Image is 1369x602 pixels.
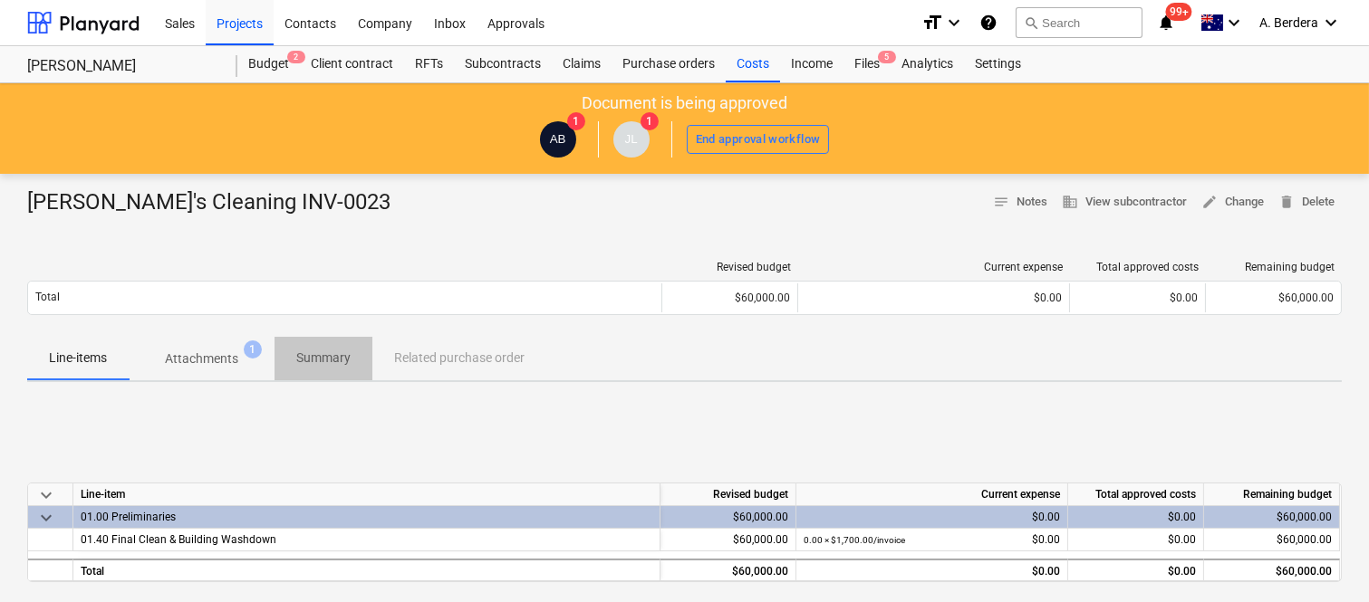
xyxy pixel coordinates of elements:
[237,46,300,82] a: Budget2
[796,483,1068,506] div: Current expense
[726,46,780,82] a: Costs
[660,483,796,506] div: Revised budget
[49,349,107,368] p: Line-items
[540,121,576,158] div: Alberto Berdera
[1204,506,1340,529] div: $60,000.00
[641,112,659,130] span: 1
[670,261,791,273] div: Revised budget
[1168,533,1196,546] span: $0.00
[1278,515,1369,602] iframe: Chat Widget
[986,188,1055,216] button: Notes
[27,57,216,76] div: [PERSON_NAME]
[296,349,351,368] p: Summary
[891,46,964,82] a: Analytics
[804,529,1060,551] div: $0.00
[780,46,844,82] a: Income
[1068,559,1204,581] div: $0.00
[687,125,830,154] button: End approval workflow
[943,12,965,33] i: keyboard_arrow_down
[237,46,300,82] div: Budget
[1201,192,1264,213] span: Change
[1062,192,1187,213] span: View subcontractor
[81,506,652,528] div: 01.00 Preliminaries
[921,12,943,33] i: format_size
[661,283,797,312] div: $60,000.00
[1278,192,1335,213] span: Delete
[979,12,998,33] i: Knowledge base
[804,560,1060,583] div: $0.00
[1055,188,1194,216] button: View subcontractor
[1223,12,1245,33] i: keyboard_arrow_down
[73,483,660,506] div: Line-item
[1278,194,1295,210] span: delete
[287,51,305,63] span: 2
[165,349,238,368] p: Attachments
[878,51,896,63] span: 5
[1278,291,1334,304] span: $60,000.00
[804,506,1060,529] div: $0.00
[81,533,276,546] span: 01.40 Final Clean & Building Washdown
[404,46,454,82] a: RFTs
[35,507,57,529] span: keyboard_arrow_down
[1069,283,1205,312] div: $0.00
[660,559,796,581] div: $60,000.00
[300,46,404,82] a: Client contract
[567,112,585,130] span: 1
[1157,12,1175,33] i: notifications
[1204,559,1340,581] div: $60,000.00
[73,559,660,581] div: Total
[805,291,1062,304] div: $0.00
[454,46,552,82] a: Subcontracts
[1213,261,1335,273] div: Remaining budget
[660,529,796,551] div: $60,000.00
[1068,506,1204,529] div: $0.00
[625,132,638,146] span: JL
[964,46,1032,82] a: Settings
[1077,261,1199,273] div: Total approved costs
[1201,194,1218,210] span: edit
[1259,15,1318,30] span: A. Berdera
[1277,533,1332,546] span: $60,000.00
[844,46,891,82] div: Files
[550,132,566,146] span: AB
[35,290,60,305] p: Total
[1166,3,1192,21] span: 99+
[27,188,405,217] div: [PERSON_NAME]'s Cleaning INV-0023
[1062,194,1078,210] span: business
[582,92,787,114] p: Document is being approved
[613,121,650,158] div: Joseph Licastro
[993,192,1047,213] span: Notes
[696,129,821,150] div: End approval workflow
[993,194,1009,210] span: notes
[844,46,891,82] a: Files5
[1271,188,1342,216] button: Delete
[805,261,1063,273] div: Current expense
[660,506,796,529] div: $60,000.00
[244,340,262,358] span: 1
[804,535,905,545] small: 0.00 × $1,700.00 / invoice
[1016,7,1142,38] button: Search
[35,484,57,506] span: keyboard_arrow_down
[1024,15,1038,30] span: search
[1204,483,1340,506] div: Remaining budget
[1068,483,1204,506] div: Total approved costs
[1194,188,1271,216] button: Change
[1320,12,1342,33] i: keyboard_arrow_down
[552,46,612,82] a: Claims
[612,46,726,82] a: Purchase orders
